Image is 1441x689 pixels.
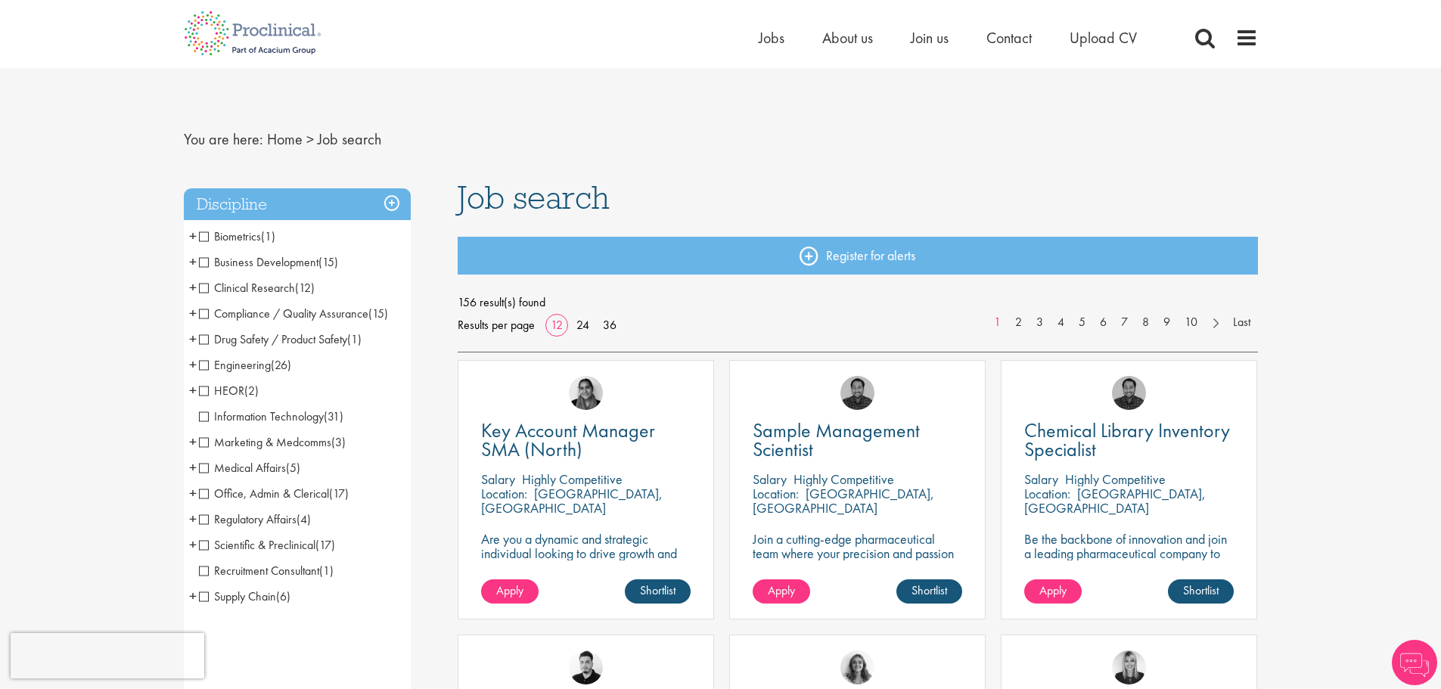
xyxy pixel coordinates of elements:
p: Join a cutting-edge pharmaceutical team where your precision and passion for quality will help sh... [753,532,962,589]
span: Marketing & Medcomms [199,434,331,450]
a: Key Account Manager SMA (North) [481,421,691,459]
span: Salary [753,470,787,488]
p: [GEOGRAPHIC_DATA], [GEOGRAPHIC_DATA] [1024,485,1206,517]
a: Upload CV [1070,28,1137,48]
span: (26) [271,357,291,373]
span: + [189,353,197,376]
span: Supply Chain [199,588,276,604]
a: 2 [1008,314,1030,331]
span: Information Technology [199,408,324,424]
span: (5) [286,460,300,476]
span: Apply [768,582,795,598]
a: Shortlist [625,579,691,604]
a: Join us [911,28,949,48]
span: Apply [496,582,523,598]
span: 156 result(s) found [458,291,1258,314]
span: (15) [368,306,388,321]
span: + [189,533,197,556]
span: Location: [753,485,799,502]
span: Biometrics [199,228,275,244]
img: Jackie Cerchio [840,650,874,684]
span: Business Development [199,254,318,270]
span: (17) [329,486,349,501]
a: 24 [571,317,595,333]
a: About us [822,28,873,48]
span: Office, Admin & Clerical [199,486,329,501]
span: Chemical Library Inventory Specialist [1024,417,1230,462]
span: Results per page [458,314,535,337]
a: Shortlist [896,579,962,604]
span: (17) [315,537,335,553]
span: You are here: [184,129,263,149]
span: + [189,482,197,504]
span: + [189,302,197,324]
span: (1) [261,228,275,244]
span: (12) [295,280,315,296]
span: Drug Safety / Product Safety [199,331,362,347]
span: Medical Affairs [199,460,300,476]
a: Anjali Parbhu [569,376,603,410]
span: Compliance / Quality Assurance [199,306,368,321]
span: Business Development [199,254,338,270]
img: Janelle Jones [1112,650,1146,684]
p: Highly Competitive [793,470,894,488]
span: Marketing & Medcomms [199,434,346,450]
a: Register for alerts [458,237,1258,275]
span: Apply [1039,582,1067,598]
a: Contact [986,28,1032,48]
span: (31) [324,408,343,424]
span: + [189,585,197,607]
a: Chemical Library Inventory Specialist [1024,421,1234,459]
span: Compliance / Quality Assurance [199,306,388,321]
a: Shortlist [1168,579,1234,604]
span: (4) [297,511,311,527]
span: + [189,225,197,247]
img: Chatbot [1392,640,1437,685]
a: Apply [1024,579,1082,604]
a: 4 [1050,314,1072,331]
a: 12 [545,317,568,333]
span: HEOR [199,383,259,399]
span: + [189,250,197,273]
span: HEOR [199,383,244,399]
span: Medical Affairs [199,460,286,476]
p: Highly Competitive [1065,470,1166,488]
span: Regulatory Affairs [199,511,311,527]
p: Be the backbone of innovation and join a leading pharmaceutical company to help keep life-changin... [1024,532,1234,589]
span: + [189,507,197,530]
img: Anderson Maldonado [569,650,603,684]
span: Jobs [759,28,784,48]
span: Engineering [199,357,271,373]
span: Salary [1024,470,1058,488]
span: Regulatory Affairs [199,511,297,527]
span: Salary [481,470,515,488]
a: 8 [1135,314,1157,331]
span: Key Account Manager SMA (North) [481,417,655,462]
span: Scientific & Preclinical [199,537,315,553]
iframe: reCAPTCHA [11,633,204,678]
span: + [189,327,197,350]
h3: Discipline [184,188,411,221]
span: Information Technology [199,408,343,424]
span: (15) [318,254,338,270]
p: Are you a dynamic and strategic individual looking to drive growth and build lasting partnerships... [481,532,691,589]
a: 3 [1029,314,1051,331]
a: 6 [1092,314,1114,331]
img: Mike Raletz [1112,376,1146,410]
p: Highly Competitive [522,470,623,488]
span: Job search [458,177,610,218]
span: Office, Admin & Clerical [199,486,349,501]
a: Mike Raletz [840,376,874,410]
span: (6) [276,588,290,604]
span: Drug Safety / Product Safety [199,331,347,347]
a: 36 [598,317,622,333]
span: Recruitment Consultant [199,563,334,579]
